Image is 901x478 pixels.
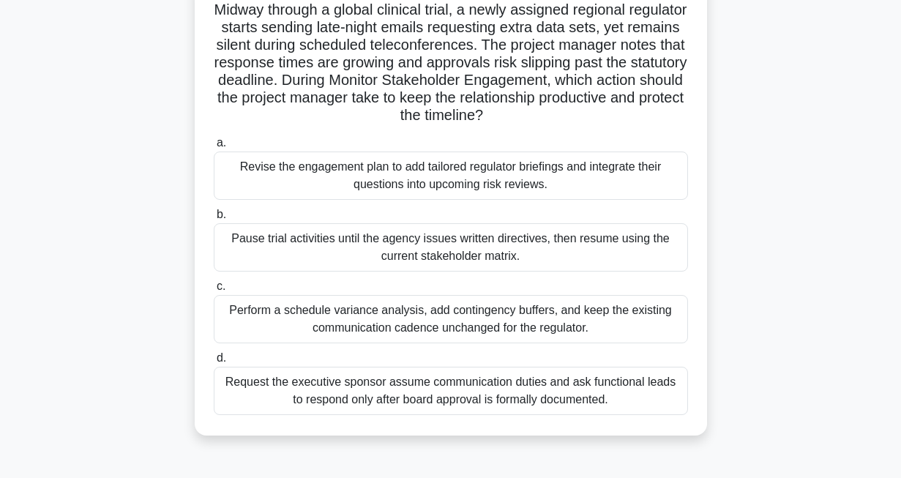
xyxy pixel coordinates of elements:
[217,280,225,292] span: c.
[217,351,226,364] span: d.
[217,136,226,149] span: a.
[217,208,226,220] span: b.
[212,1,689,125] h5: Midway through a global clinical trial, a newly assigned regional regulator starts sending late-n...
[214,152,688,200] div: Revise the engagement plan to add tailored regulator briefings and integrate their questions into...
[214,295,688,343] div: Perform a schedule variance analysis, add contingency buffers, and keep the existing communicatio...
[214,223,688,272] div: Pause trial activities until the agency issues written directives, then resume using the current ...
[214,367,688,415] div: Request the executive sponsor assume communication duties and ask functional leads to respond onl...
